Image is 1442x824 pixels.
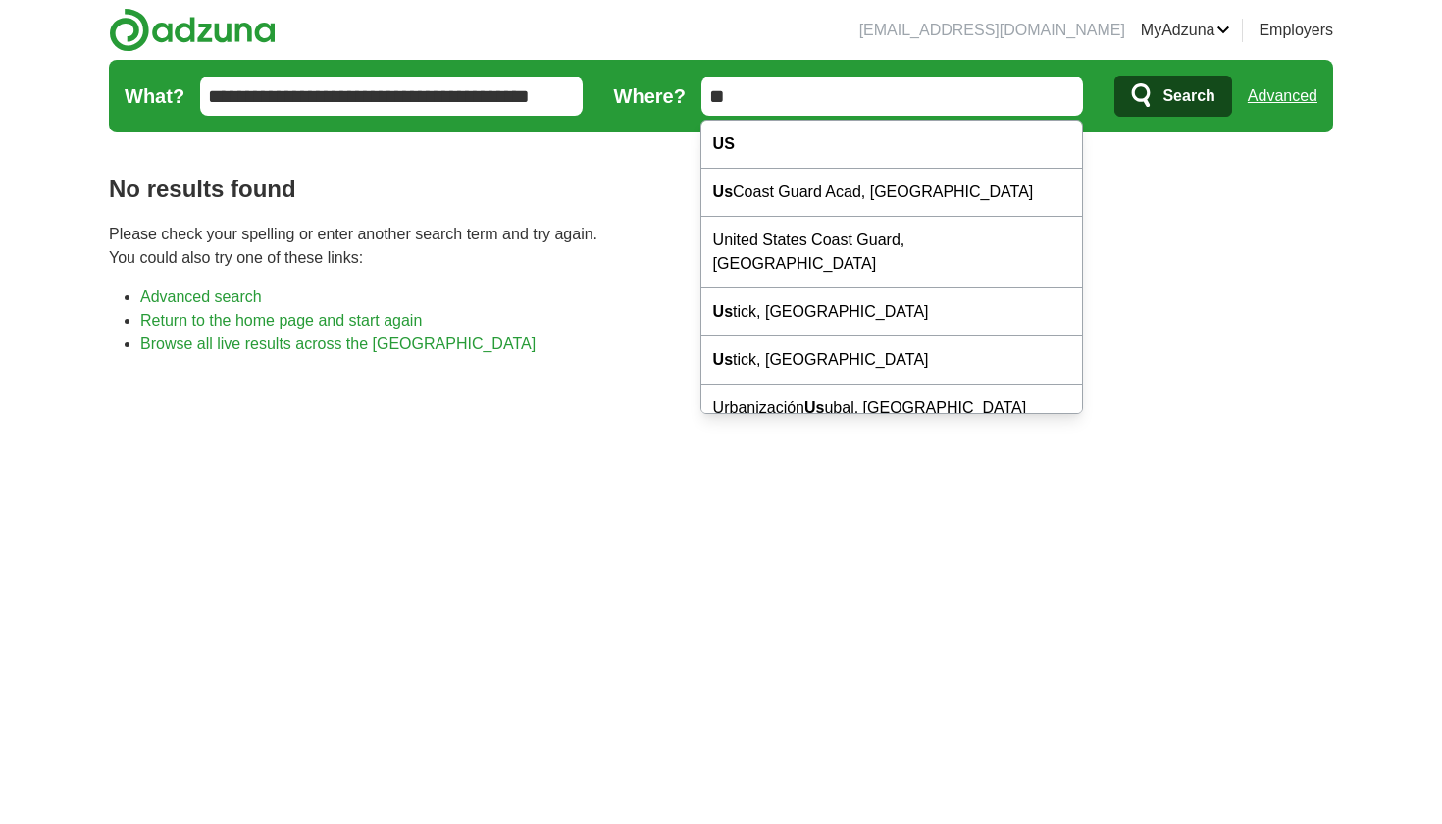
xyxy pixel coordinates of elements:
a: Advanced search [140,288,262,305]
label: Where? [614,81,686,111]
p: Please check your spelling or enter another search term and try again. You could also try one of ... [109,223,1333,270]
a: Employers [1259,19,1333,42]
a: MyAdzuna [1141,19,1231,42]
span: Search [1162,77,1214,116]
li: [EMAIL_ADDRESS][DOMAIN_NAME] [859,19,1125,42]
button: Search [1114,76,1231,117]
strong: Us [804,399,824,416]
label: What? [125,81,184,111]
img: Adzuna logo [109,8,276,52]
div: Urbanización ubal, [GEOGRAPHIC_DATA] [701,385,1082,433]
a: Advanced [1248,77,1317,116]
h1: No results found [109,172,1333,207]
a: Return to the home page and start again [140,312,422,329]
a: Browse all live results across the [GEOGRAPHIC_DATA] [140,335,536,352]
